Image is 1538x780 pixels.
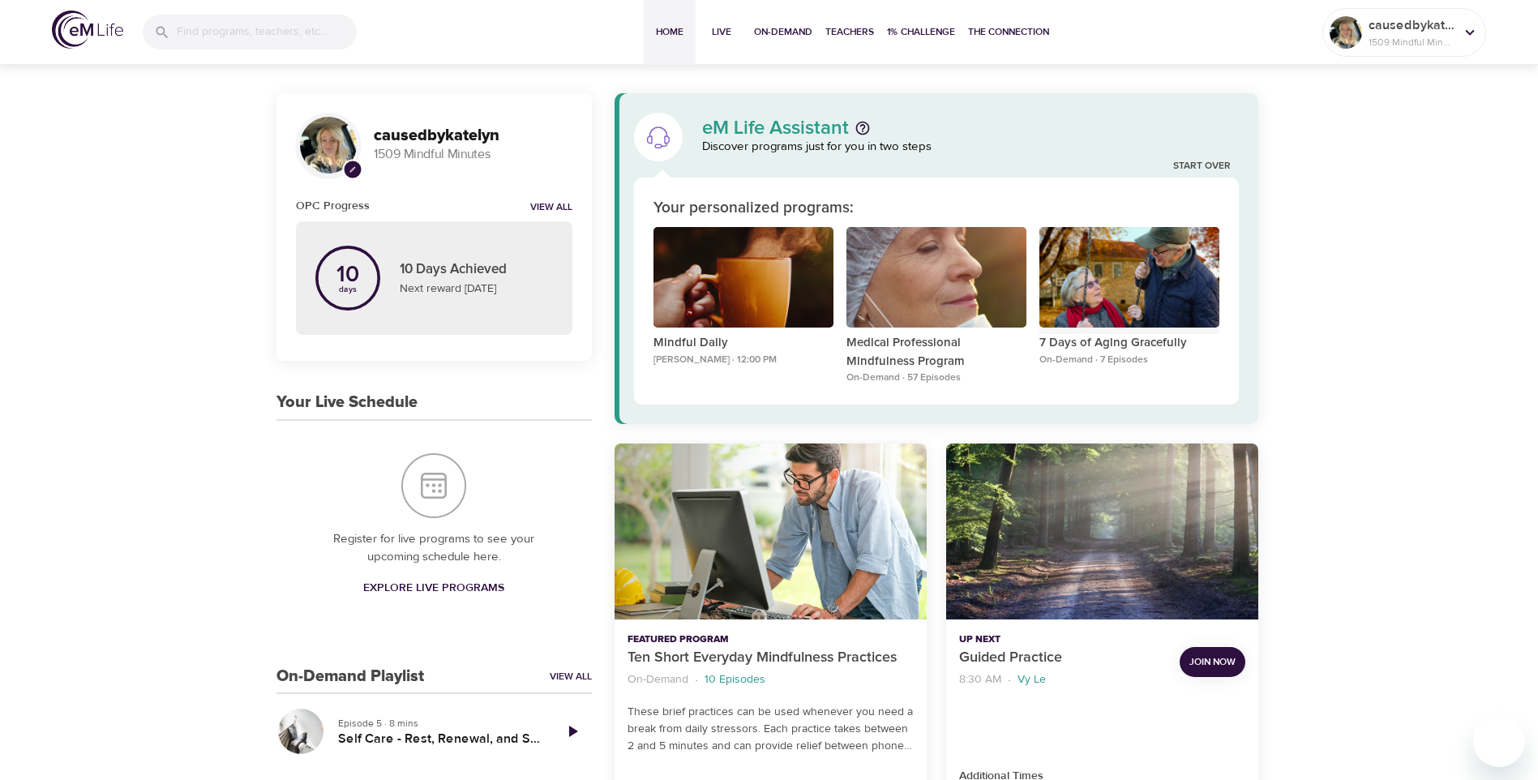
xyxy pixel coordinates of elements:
[1369,15,1454,35] p: causedbykatelyn
[357,573,511,603] a: Explore Live Programs
[1189,654,1236,671] span: Join Now
[887,24,955,41] span: 1% Challenge
[1039,227,1219,335] button: 7 Days of Aging Gracefully
[276,667,424,686] h3: On-Demand Playlist
[336,286,359,293] p: days
[276,707,325,756] button: Self Care - Rest, Renewal, and Supportive Relationships
[1473,715,1525,767] iframe: Button to launch messaging window
[946,444,1258,619] button: Guided Practice
[959,647,1167,669] p: Guided Practice
[645,124,671,150] img: eM Life Assistant
[553,712,592,751] a: Play Episode
[1008,669,1011,691] li: ·
[653,353,833,367] p: [PERSON_NAME] · 12:00 PM
[374,145,572,164] p: 1509 Mindful Minutes
[296,197,370,215] h6: OPC Progress
[628,632,914,647] p: Featured Program
[300,117,357,174] img: Remy Sharp
[550,670,592,684] a: View All
[653,334,833,353] p: Mindful Daily
[1039,353,1219,367] p: On-Demand · 7 Episodes
[653,227,833,335] button: Mindful Daily
[1017,671,1046,688] p: Vy Le
[702,138,1240,156] p: Discover programs just for you in two steps
[959,632,1167,647] p: Up Next
[695,669,698,691] li: ·
[968,24,1049,41] span: The Connection
[846,227,1026,335] button: Medical Professional Mindfulness Program
[846,371,1026,385] p: On-Demand · 57 Episodes
[825,24,874,41] span: Teachers
[628,647,914,669] p: Ten Short Everyday Mindfulness Practices
[374,126,572,145] h3: causedbykatelyn
[363,578,504,598] span: Explore Live Programs
[1173,160,1231,174] a: Start Over
[309,530,559,567] p: Register for live programs to see your upcoming schedule here.
[1330,16,1362,49] img: Remy Sharp
[702,24,741,41] span: Live
[705,671,765,688] p: 10 Episodes
[1369,35,1454,49] p: 1509 Mindful Minutes
[1180,647,1245,677] button: Join Now
[401,453,466,518] img: Your Live Schedule
[177,15,357,49] input: Find programs, teachers, etc...
[615,444,927,619] button: Ten Short Everyday Mindfulness Practices
[702,118,849,138] p: eM Life Assistant
[1039,334,1219,353] p: 7 Days of Aging Gracefully
[52,11,123,49] img: logo
[400,259,553,281] p: 10 Days Achieved
[846,334,1026,371] p: Medical Professional Mindfulness Program
[959,671,1001,688] p: 8:30 AM
[276,393,418,412] h3: Your Live Schedule
[754,24,812,41] span: On-Demand
[628,669,914,691] nav: breadcrumb
[530,201,572,215] a: View all notifications
[628,671,688,688] p: On-Demand
[959,669,1167,691] nav: breadcrumb
[653,197,854,221] p: Your personalized programs:
[338,716,540,731] p: Episode 5 · 8 mins
[628,704,914,755] p: These brief practices can be used whenever you need a break from daily stressors. Each practice t...
[650,24,689,41] span: Home
[336,264,359,286] p: 10
[400,281,553,298] p: Next reward [DATE]
[338,731,540,748] h5: Self Care - Rest, Renewal, and Supportive Relationships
